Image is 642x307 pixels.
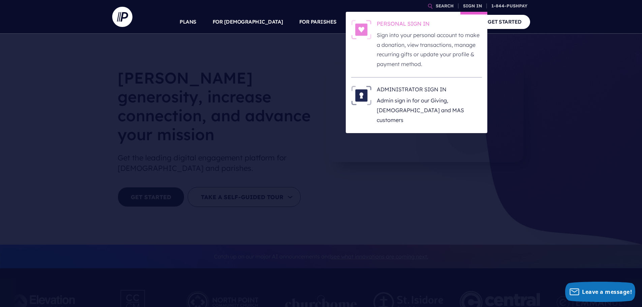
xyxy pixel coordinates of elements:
a: FOR PARISHES [299,10,337,34]
a: ADMINISTRATOR SIGN IN - Illustration ADMINISTRATOR SIGN IN Admin sign in for our Giving, [DEMOGRA... [351,86,482,125]
a: PERSONAL SIGN IN - Illustration PERSONAL SIGN IN Sign into your personal account to make a donati... [351,20,482,69]
img: PERSONAL SIGN IN - Illustration [351,20,371,39]
h6: ADMINISTRATOR SIGN IN [377,86,482,96]
h6: PERSONAL SIGN IN [377,20,482,30]
button: Leave a message! [565,282,635,302]
span: Leave a message! [582,288,632,296]
a: EXPLORE [399,10,422,34]
a: PLANS [180,10,196,34]
p: Admin sign in for our Giving, [DEMOGRAPHIC_DATA] and MAS customers [377,96,482,125]
a: SOLUTIONS [353,10,383,34]
p: Sign into your personal account to make a donation, view transactions, manage recurring gifts or ... [377,30,482,69]
a: FOR [DEMOGRAPHIC_DATA] [213,10,283,34]
a: COMPANY [438,10,463,34]
img: ADMINISTRATOR SIGN IN - Illustration [351,86,371,105]
a: GET STARTED [479,15,530,29]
